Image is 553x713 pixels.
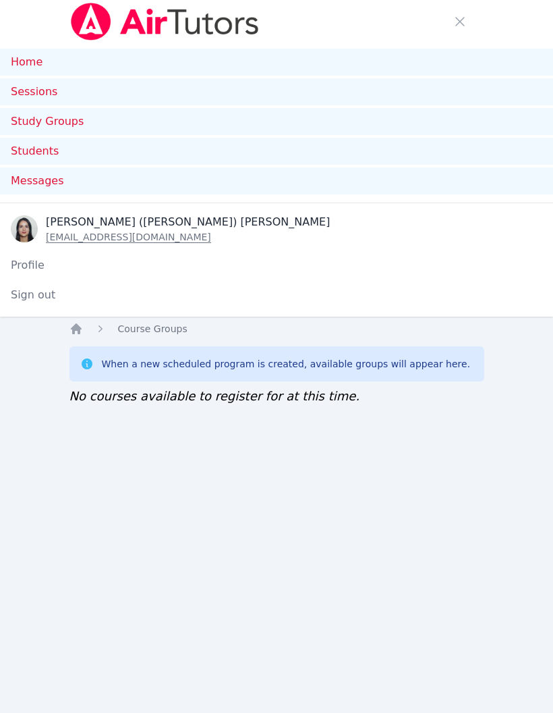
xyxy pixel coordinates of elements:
[102,357,471,371] div: When a new scheduled program is created, available groups will appear here.
[11,173,63,189] span: Messages
[69,322,484,336] nav: Breadcrumb
[46,214,330,230] div: [PERSON_NAME] ([PERSON_NAME]) [PERSON_NAME]
[69,3,260,41] img: Air Tutors
[69,389,360,403] span: No courses available to register for at this time.
[118,323,187,334] span: Course Groups
[118,322,187,336] a: Course Groups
